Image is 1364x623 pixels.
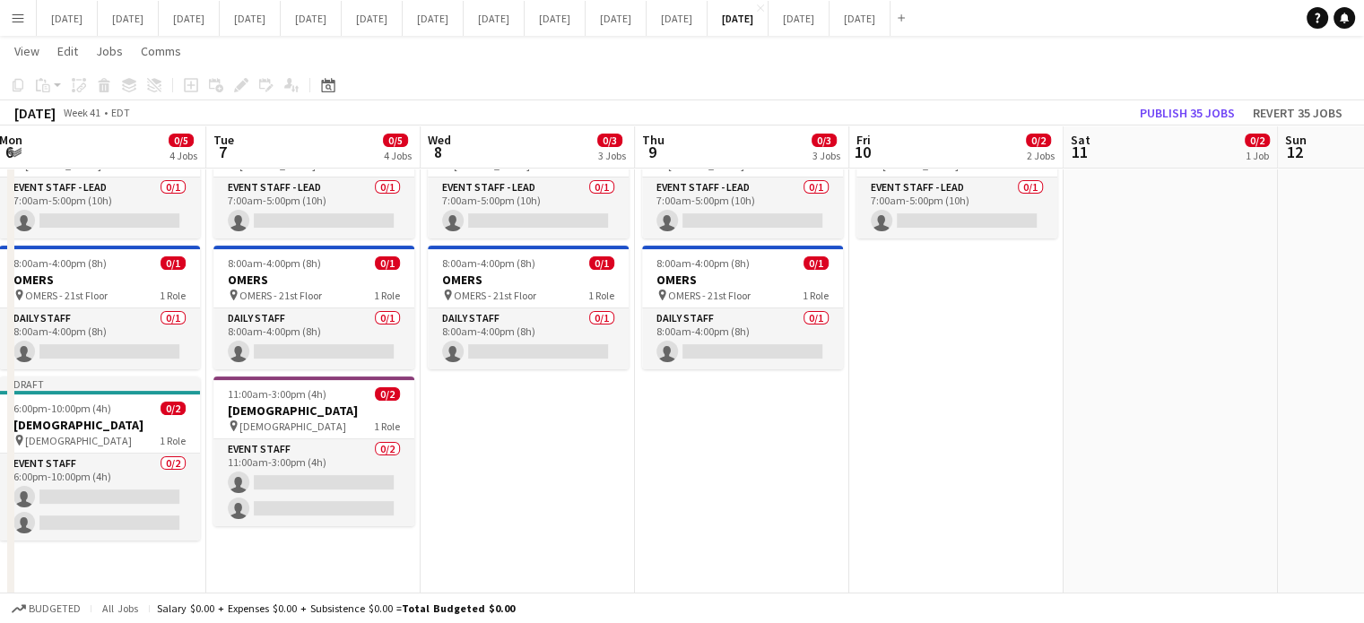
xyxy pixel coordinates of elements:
button: [DATE] [586,1,647,36]
span: 0/5 [383,134,408,147]
span: 1 Role [374,420,400,433]
span: OMERS - 21st Floor [454,289,536,302]
h3: OMERS [428,272,629,288]
button: [DATE] [98,1,159,36]
app-job-card: 8:00am-4:00pm (8h)0/1OMERS OMERS - 21st Floor1 RoleDaily Staff0/18:00am-4:00pm (8h) [642,246,843,369]
span: 0/2 [375,387,400,401]
span: 0/3 [812,134,837,147]
span: Edit [57,43,78,59]
span: 0/2 [1026,134,1051,147]
button: Publish 35 jobs [1133,101,1242,125]
span: Total Budgeted $0.00 [402,601,515,615]
span: [DEMOGRAPHIC_DATA] [239,420,346,433]
span: 8:00am-4:00pm (8h) [13,256,107,270]
div: Salary $0.00 + Expenses $0.00 + Subsistence $0.00 = [157,601,515,615]
span: Fri [856,132,871,148]
span: Wed [428,132,451,148]
span: 11 [1068,142,1090,162]
span: 0/1 [804,256,829,270]
app-card-role: Event Staff - Lead0/17:00am-5:00pm (10h) [856,177,1057,238]
app-card-role: Daily Staff0/18:00am-4:00pm (8h) [213,308,414,369]
span: Jobs [96,43,123,59]
span: [DEMOGRAPHIC_DATA] [25,434,132,447]
app-job-card: 8:00am-4:00pm (8h)0/1OMERS OMERS - 21st Floor1 RoleDaily Staff0/18:00am-4:00pm (8h) [213,246,414,369]
span: 0/5 [169,134,194,147]
span: 8:00am-4:00pm (8h) [656,256,750,270]
span: Sun [1285,132,1307,148]
span: 8:00am-4:00pm (8h) [442,256,535,270]
app-job-card: 11:00am-3:00pm (4h)0/2[DEMOGRAPHIC_DATA] [DEMOGRAPHIC_DATA]1 RoleEvent Staff0/211:00am-3:00pm (4h) [213,376,414,526]
button: [DATE] [525,1,586,36]
span: 0/1 [589,256,614,270]
span: 7 [211,142,234,162]
div: 2 Jobs [1027,149,1055,162]
span: Week 41 [59,106,104,119]
app-card-role: Event Staff - Lead0/17:00am-5:00pm (10h) [428,177,629,238]
span: 1 Role [160,434,186,447]
span: 9 [639,142,665,162]
button: [DATE] [464,1,525,36]
span: 0/1 [375,256,400,270]
button: Revert 35 jobs [1246,101,1350,125]
button: [DATE] [220,1,281,36]
div: 3 Jobs [598,149,626,162]
span: 10 [854,142,871,162]
button: [DATE] [769,1,830,36]
span: 8:00am-4:00pm (8h) [228,256,321,270]
span: Tue [213,132,234,148]
a: View [7,39,47,63]
span: 8 [425,142,451,162]
app-card-role: Daily Staff0/18:00am-4:00pm (8h) [428,308,629,369]
button: [DATE] [281,1,342,36]
span: 0/2 [1245,134,1270,147]
span: OMERS - 21st Floor [239,289,322,302]
span: Budgeted [29,602,81,615]
span: Comms [141,43,181,59]
span: 1 Role [803,289,829,302]
h3: [DEMOGRAPHIC_DATA] [213,402,414,419]
span: 0/1 [161,256,186,270]
button: [DATE] [708,1,769,36]
a: Edit [50,39,85,63]
app-card-role: Daily Staff0/18:00am-4:00pm (8h) [642,308,843,369]
button: Budgeted [9,599,83,619]
button: [DATE] [830,1,891,36]
span: Thu [642,132,665,148]
button: [DATE] [647,1,708,36]
span: 1 Role [588,289,614,302]
span: 1 Role [374,289,400,302]
span: 6:00pm-10:00pm (4h) [13,402,111,415]
div: 3 Jobs [812,149,840,162]
span: 1 Role [160,289,186,302]
span: 0/2 [161,402,186,415]
span: OMERS - 21st Floor [668,289,751,302]
a: Comms [134,39,188,63]
h3: OMERS [642,272,843,288]
span: 0/3 [597,134,622,147]
span: 12 [1282,142,1307,162]
div: EDT [111,106,130,119]
button: [DATE] [37,1,98,36]
span: 11:00am-3:00pm (4h) [228,387,326,401]
span: View [14,43,39,59]
h3: OMERS [213,272,414,288]
div: 1 Job [1246,149,1269,162]
button: [DATE] [342,1,403,36]
div: 4 Jobs [169,149,197,162]
span: OMERS - 21st Floor [25,289,108,302]
app-job-card: 8:00am-4:00pm (8h)0/1OMERS OMERS - 21st Floor1 RoleDaily Staff0/18:00am-4:00pm (8h) [428,246,629,369]
button: [DATE] [403,1,464,36]
button: [DATE] [159,1,220,36]
span: All jobs [99,601,142,615]
span: Sat [1071,132,1090,148]
app-card-role: Event Staff - Lead0/17:00am-5:00pm (10h) [642,177,843,238]
app-card-role: Event Staff0/211:00am-3:00pm (4h) [213,439,414,526]
div: [DATE] [14,104,56,122]
a: Jobs [89,39,130,63]
div: 4 Jobs [384,149,412,162]
app-card-role: Event Staff - Lead0/17:00am-5:00pm (10h) [213,177,414,238]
